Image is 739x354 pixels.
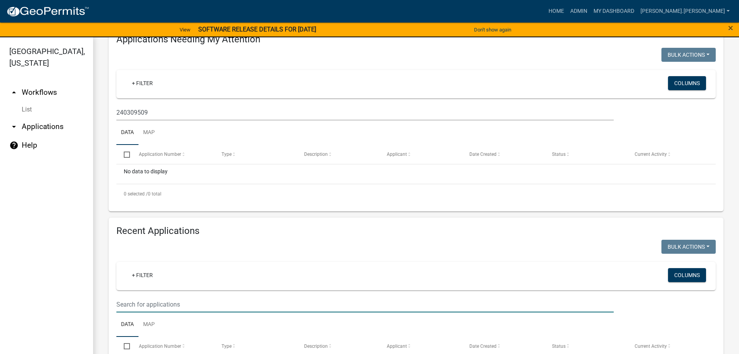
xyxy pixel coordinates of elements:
a: Admin [567,4,590,19]
span: Date Created [469,152,497,157]
button: Bulk Actions [661,240,716,254]
h4: Applications Needing My Attention [116,34,716,45]
datatable-header-cell: Date Created [462,145,545,164]
span: Type [222,344,232,349]
span: Description [304,152,328,157]
span: Application Number [139,344,181,349]
a: + Filter [126,268,159,282]
datatable-header-cell: Select [116,145,131,164]
input: Search for applications [116,105,614,120]
span: Application Number [139,152,181,157]
span: Type [222,152,232,157]
span: Applicant [387,152,407,157]
input: Search for applications [116,296,614,312]
a: View [177,23,194,36]
span: Current Activity [635,152,667,157]
span: Status [552,152,566,157]
span: Current Activity [635,344,667,349]
span: 0 selected / [124,191,148,197]
button: Columns [668,76,706,90]
datatable-header-cell: Type [214,145,296,164]
strong: SOFTWARE RELEASE DETAILS FOR [DATE] [198,26,316,33]
a: Data [116,120,138,145]
a: Map [138,120,159,145]
a: Map [138,312,159,337]
span: Date Created [469,344,497,349]
datatable-header-cell: Description [297,145,379,164]
datatable-header-cell: Status [545,145,627,164]
button: Columns [668,268,706,282]
a: Data [116,312,138,337]
button: Don't show again [471,23,514,36]
datatable-header-cell: Applicant [379,145,462,164]
a: Home [545,4,567,19]
button: Close [728,23,733,33]
span: Applicant [387,344,407,349]
datatable-header-cell: Current Activity [627,145,710,164]
span: Description [304,344,328,349]
i: help [9,141,19,150]
button: Bulk Actions [661,48,716,62]
a: My Dashboard [590,4,637,19]
datatable-header-cell: Application Number [131,145,214,164]
span: Status [552,344,566,349]
div: No data to display [116,164,716,184]
h4: Recent Applications [116,225,716,237]
a: + Filter [126,76,159,90]
i: arrow_drop_up [9,88,19,97]
div: 0 total [116,184,716,204]
i: arrow_drop_down [9,122,19,131]
a: [PERSON_NAME].[PERSON_NAME] [637,4,733,19]
span: × [728,23,733,33]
